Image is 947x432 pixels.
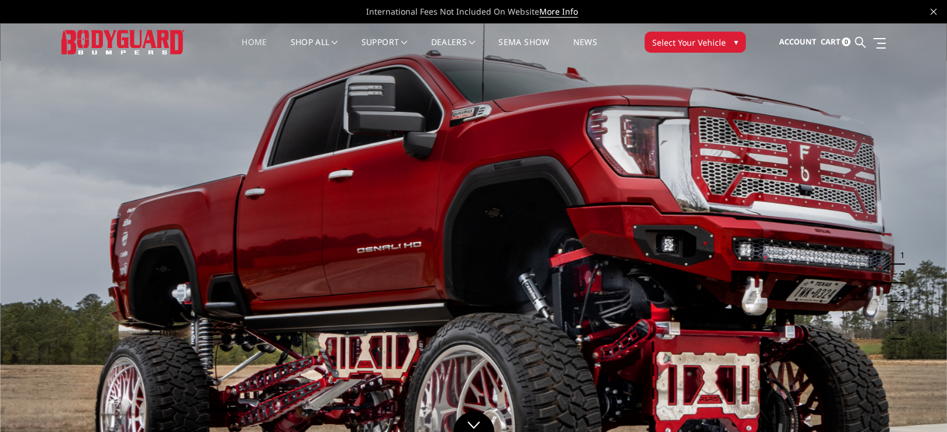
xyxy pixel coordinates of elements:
[539,6,578,18] a: More Info
[842,37,850,46] span: 0
[645,32,746,53] button: Select Your Vehicle
[652,36,726,49] span: Select Your Vehicle
[431,38,476,61] a: Dealers
[361,38,408,61] a: Support
[820,26,850,58] a: Cart 0
[779,36,816,47] span: Account
[893,283,905,302] button: 3 of 5
[61,30,184,54] img: BODYGUARD BUMPERS
[893,302,905,321] button: 4 of 5
[573,38,597,61] a: News
[893,246,905,265] button: 1 of 5
[893,321,905,340] button: 5 of 5
[779,26,816,58] a: Account
[498,38,549,61] a: SEMA Show
[820,36,840,47] span: Cart
[453,412,494,432] a: Click to Down
[734,36,738,48] span: ▾
[889,376,947,432] iframe: Chat Widget
[291,38,338,61] a: shop all
[893,265,905,283] button: 2 of 5
[242,38,267,61] a: Home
